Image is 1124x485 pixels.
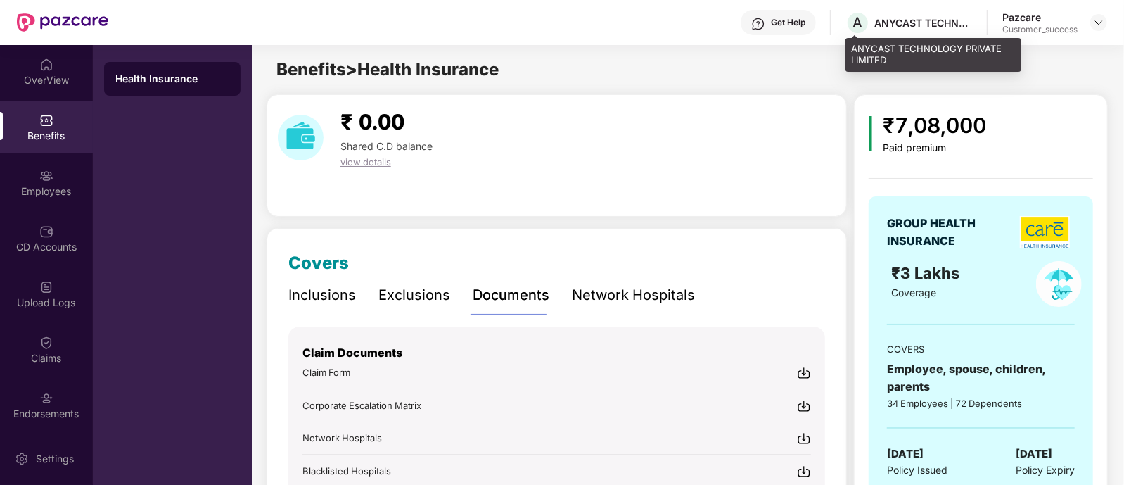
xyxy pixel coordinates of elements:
[115,72,229,86] div: Health Insurance
[751,17,765,31] img: svg+xml;base64,PHN2ZyBpZD0iSGVscC0zMngzMiIgeG1sbnM9Imh0dHA6Ly93d3cudzMub3JnLzIwMDAvc3ZnIiB3aWR0aD...
[302,344,811,362] p: Claim Documents
[1093,17,1104,28] img: svg+xml;base64,PHN2ZyBpZD0iRHJvcGRvd24tMzJ4MzIiIHhtbG5zPSJodHRwOi8vd3d3LnczLm9yZy8yMDAwL3N2ZyIgd2...
[887,342,1075,356] div: COVERS
[39,225,53,239] img: svg+xml;base64,PHN2ZyBpZD0iQ0RfQWNjb3VudHMiIGRhdGEtbmFtZT0iQ0QgQWNjb3VudHMiIHhtbG5zPSJodHRwOi8vd3...
[288,284,356,306] div: Inclusions
[1002,24,1078,35] div: Customer_success
[1016,462,1075,478] span: Policy Expiry
[340,140,433,152] span: Shared C.D balance
[869,116,872,151] img: icon
[1020,216,1070,248] img: insurerLogo
[32,452,78,466] div: Settings
[572,284,695,306] div: Network Hospitals
[797,465,811,479] img: svg+xml;base64,PHN2ZyBpZD0iRG93bmxvYWQtMjR4MjQiIHhtbG5zPSJodHRwOi8vd3d3LnczLm9yZy8yMDAwL3N2ZyIgd2...
[340,109,404,134] span: ₹ 0.00
[39,336,53,350] img: svg+xml;base64,PHN2ZyBpZD0iQ2xhaW0iIHhtbG5zPSJodHRwOi8vd3d3LnczLm9yZy8yMDAwL3N2ZyIgd2lkdGg9IjIwIi...
[887,215,1010,250] div: GROUP HEALTH INSURANCE
[278,115,324,160] img: download
[887,446,924,462] span: [DATE]
[302,400,421,411] span: Corporate Escalation Matrix
[883,142,987,154] div: Paid premium
[15,452,29,466] img: svg+xml;base64,PHN2ZyBpZD0iU2V0dGluZy0yMHgyMCIgeG1sbnM9Imh0dHA6Ly93d3cudzMub3JnLzIwMDAvc3ZnIiB3aW...
[874,16,973,30] div: ANYCAST TECHNOLOGY PRIVATE LIMITED
[302,367,350,378] span: Claim Form
[39,280,53,294] img: svg+xml;base64,PHN2ZyBpZD0iVXBsb2FkX0xvZ3MiIGRhdGEtbmFtZT0iVXBsb2FkIExvZ3MiIHhtbG5zPSJodHRwOi8vd3...
[39,58,53,72] img: svg+xml;base64,PHN2ZyBpZD0iSG9tZSIgeG1sbnM9Imh0dHA6Ly93d3cudzMub3JnLzIwMDAvc3ZnIiB3aWR0aD0iMjAiIG...
[1036,261,1082,307] img: policyIcon
[473,284,549,306] div: Documents
[378,284,450,306] div: Exclusions
[887,462,947,478] span: Policy Issued
[39,113,53,127] img: svg+xml;base64,PHN2ZyBpZD0iQmVuZWZpdHMiIHhtbG5zPSJodHRwOi8vd3d3LnczLm9yZy8yMDAwL3N2ZyIgd2lkdGg9Ij...
[276,59,499,80] span: Benefits > Health Insurance
[1002,11,1078,24] div: Pazcare
[797,366,811,380] img: svg+xml;base64,PHN2ZyBpZD0iRG93bmxvYWQtMjR4MjQiIHhtbG5zPSJodHRwOi8vd3d3LnczLm9yZy8yMDAwL3N2ZyIgd2...
[891,264,964,282] span: ₹3 Lakhs
[302,465,391,477] span: Blacklisted Hospitals
[302,432,382,443] span: Network Hospitals
[883,109,987,142] div: ₹7,08,000
[845,38,1021,71] div: ANYCAST TECHNOLOGY PRIVATE LIMITED
[887,396,1075,410] div: 34 Employees | 72 Dependents
[39,391,53,405] img: svg+xml;base64,PHN2ZyBpZD0iRW5kb3JzZW1lbnRzIiB4bWxucz0iaHR0cDovL3d3dy53My5vcmcvMjAwMC9zdmciIHdpZH...
[17,13,108,32] img: New Pazcare Logo
[887,360,1075,396] div: Employee, spouse, children, parents
[1016,446,1052,462] span: [DATE]
[891,286,936,298] span: Coverage
[797,399,811,413] img: svg+xml;base64,PHN2ZyBpZD0iRG93bmxvYWQtMjR4MjQiIHhtbG5zPSJodHRwOi8vd3d3LnczLm9yZy8yMDAwL3N2ZyIgd2...
[340,156,391,168] span: view details
[39,169,53,183] img: svg+xml;base64,PHN2ZyBpZD0iRW1wbG95ZWVzIiB4bWxucz0iaHR0cDovL3d3dy53My5vcmcvMjAwMC9zdmciIHdpZHRoPS...
[797,432,811,446] img: svg+xml;base64,PHN2ZyBpZD0iRG93bmxvYWQtMjR4MjQiIHhtbG5zPSJodHRwOi8vd3d3LnczLm9yZy8yMDAwL3N2ZyIgd2...
[853,14,863,31] span: A
[771,17,805,28] div: Get Help
[288,253,349,273] span: Covers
